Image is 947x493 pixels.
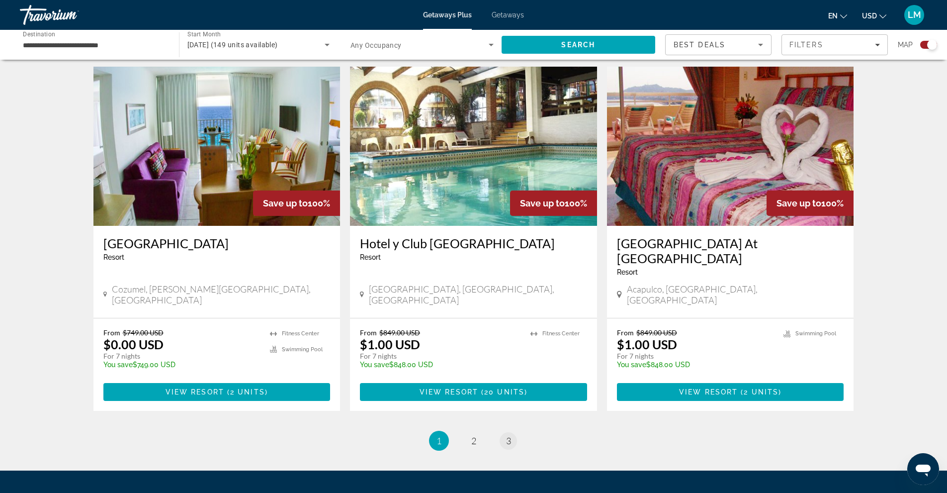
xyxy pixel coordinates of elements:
a: Hotel y Club [GEOGRAPHIC_DATA] [360,236,587,251]
p: $848.00 USD [360,361,520,369]
span: Save up to [776,198,821,208]
a: Travorium [20,2,119,28]
img: Coral Princess Hotel & Dive Resort [93,67,341,226]
span: 3 [506,435,511,446]
input: Select destination [23,39,166,51]
a: Getaways [492,11,524,19]
span: [GEOGRAPHIC_DATA], [GEOGRAPHIC_DATA], [GEOGRAPHIC_DATA] [369,284,587,305]
p: $749.00 USD [103,361,260,369]
img: Playa Acapulco Beach At Playa Suites [607,67,854,226]
span: View Resort [679,388,738,396]
span: Best Deals [674,41,725,49]
span: From [360,328,377,337]
p: $1.00 USD [617,337,677,352]
span: ( ) [478,388,527,396]
span: $749.00 USD [123,328,164,337]
p: $848.00 USD [617,361,774,369]
button: Change currency [862,8,886,23]
span: Any Occupancy [350,41,402,49]
span: Save up to [520,198,565,208]
span: 20 units [484,388,524,396]
span: $849.00 USD [379,328,420,337]
nav: Pagination [93,431,854,451]
span: Swimming Pool [282,346,323,353]
p: $1.00 USD [360,337,420,352]
p: For 7 nights [103,352,260,361]
span: LM [908,10,921,20]
div: 100% [767,191,854,216]
a: [GEOGRAPHIC_DATA] [103,236,331,251]
img: Hotel y Club Villa de la Plata [350,67,597,226]
span: 1 [436,435,441,446]
span: 2 units [230,388,265,396]
button: User Menu [901,4,927,25]
span: Destination [23,30,55,37]
span: Cozumel, [PERSON_NAME][GEOGRAPHIC_DATA], [GEOGRAPHIC_DATA] [112,284,330,305]
span: View Resort [166,388,224,396]
span: Resort [617,268,638,276]
button: View Resort(20 units) [360,383,587,401]
span: [DATE] (149 units available) [187,41,278,49]
button: View Resort(2 units) [103,383,331,401]
span: From [617,328,634,337]
span: Fitness Center [542,330,580,337]
span: Save up to [263,198,308,208]
button: Filters [781,34,888,55]
a: Getaways Plus [423,11,472,19]
span: ( ) [224,388,268,396]
span: Start Month [187,31,221,38]
span: Map [898,38,913,52]
span: View Resort [420,388,478,396]
span: You save [360,361,389,369]
span: en [828,12,838,20]
span: Resort [360,253,381,261]
span: ( ) [738,388,781,396]
span: Swimming Pool [795,330,836,337]
a: [GEOGRAPHIC_DATA] At [GEOGRAPHIC_DATA] [617,236,844,266]
span: Filters [789,41,823,49]
span: You save [617,361,646,369]
span: USD [862,12,877,20]
button: Change language [828,8,847,23]
span: Resort [103,253,124,261]
div: 100% [510,191,597,216]
button: View Resort(2 units) [617,383,844,401]
p: For 7 nights [617,352,774,361]
span: Acapulco, [GEOGRAPHIC_DATA], [GEOGRAPHIC_DATA] [627,284,844,305]
span: 2 [471,435,476,446]
button: Search [502,36,656,54]
mat-select: Sort by [674,39,763,51]
iframe: Button to launch messaging window [907,453,939,485]
span: Search [561,41,595,49]
span: 2 units [744,388,778,396]
span: You save [103,361,133,369]
p: $0.00 USD [103,337,164,352]
span: Fitness Center [282,330,319,337]
div: 100% [253,191,340,216]
span: $849.00 USD [636,328,677,337]
span: From [103,328,120,337]
p: For 7 nights [360,352,520,361]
